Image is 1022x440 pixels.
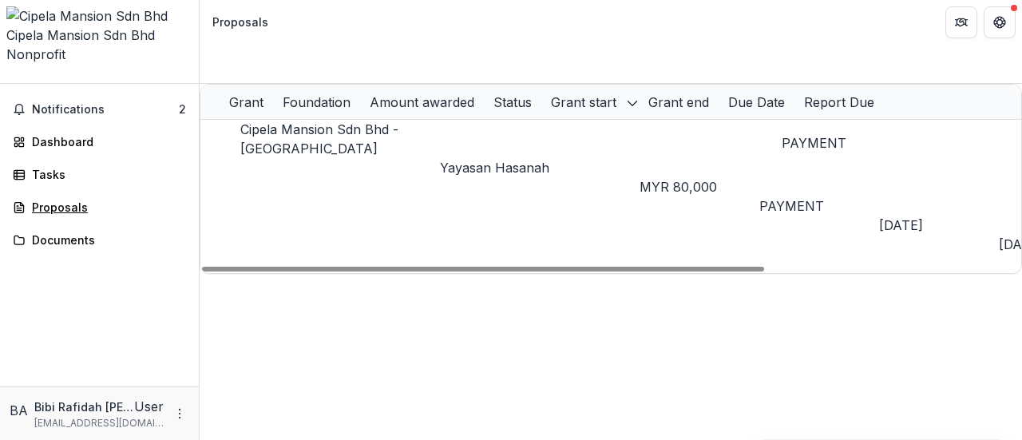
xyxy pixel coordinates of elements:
[6,194,192,220] a: Proposals
[484,85,541,119] div: Status
[6,227,192,253] a: Documents
[240,121,398,157] a: Cipela Mansion Sdn Bhd - [GEOGRAPHIC_DATA]
[626,97,639,109] svg: sorted descending
[273,93,360,112] div: Foundation
[134,397,164,416] p: User
[794,85,884,119] div: Report Due
[360,85,484,119] div: Amount awarded
[6,26,192,45] div: Cipela Mansion Sdn Bhd
[719,93,794,112] div: Due Date
[759,198,824,214] span: PAYMENT
[32,199,180,216] div: Proposals
[6,46,65,62] span: Nonprofit
[639,93,719,112] div: Grant end
[484,93,541,112] div: Status
[639,85,719,119] div: Grant end
[6,6,192,26] img: Cipela Mansion Sdn Bhd
[212,14,268,30] div: Proposals
[220,93,273,112] div: Grant
[273,85,360,119] div: Foundation
[360,93,484,112] div: Amount awarded
[170,404,189,423] button: More
[541,85,639,119] div: Grant start
[32,232,180,248] div: Documents
[6,129,192,155] a: Dashboard
[782,135,846,151] span: PAYMENT
[6,161,192,188] a: Tasks
[984,6,1016,38] button: Get Help
[34,416,164,430] p: [EMAIL_ADDRESS][DOMAIN_NAME]
[719,85,794,119] div: Due Date
[179,102,186,116] span: 2
[34,398,134,415] p: Bibi Rafidah [PERSON_NAME]
[945,6,977,38] button: Partners
[32,166,180,183] div: Tasks
[794,93,884,112] div: Report Due
[32,133,180,150] div: Dashboard
[220,85,273,119] div: Grant
[10,401,28,420] div: Bibi Rafidah Mohd Amin
[879,216,999,235] div: [DATE]
[206,10,275,34] nav: breadcrumb
[541,93,626,112] div: Grant start
[440,158,640,177] p: Yayasan Hasanah
[32,103,179,117] span: Notifications
[640,177,759,196] div: MYR 80,000
[6,97,192,122] button: Notifications2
